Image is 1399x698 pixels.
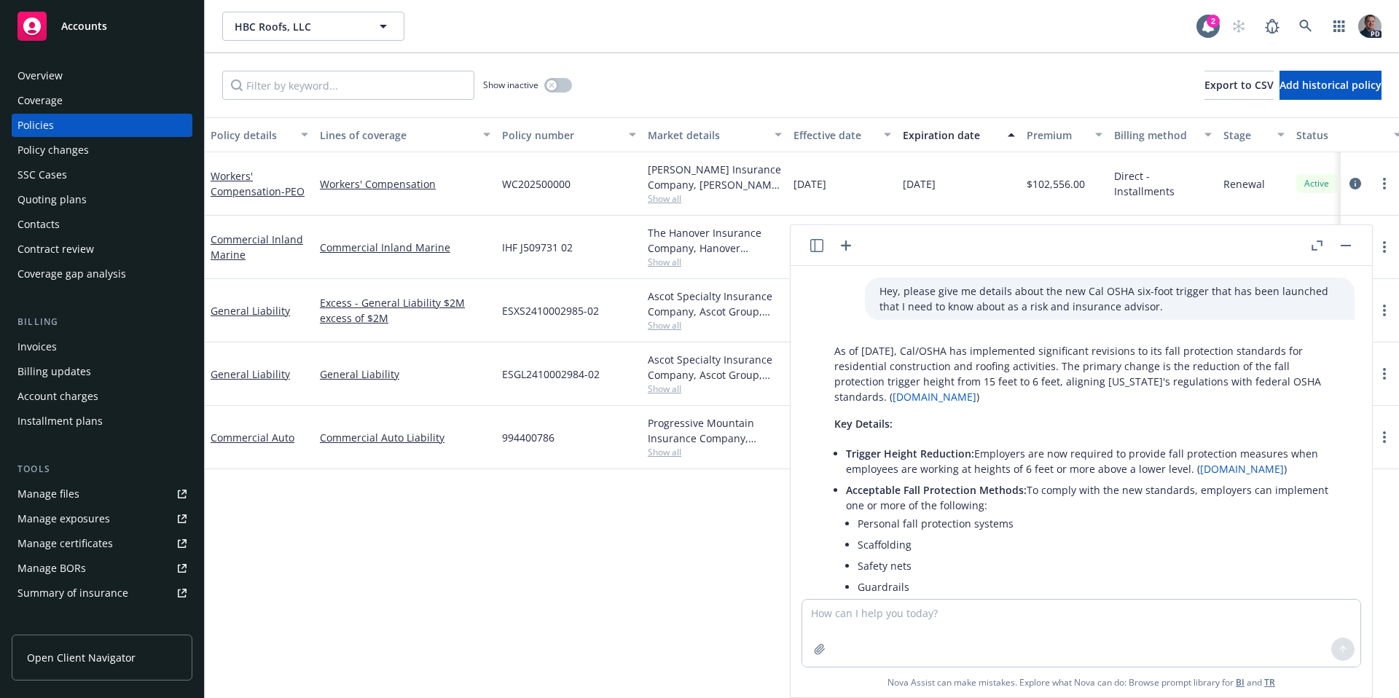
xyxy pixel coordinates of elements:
a: Search [1291,12,1320,41]
div: Summary of insurance [17,581,128,605]
button: Stage [1218,117,1290,152]
div: Overview [17,64,63,87]
div: Ascot Specialty Insurance Company, Ascot Group, Amwins [648,289,782,319]
a: Manage files [12,482,192,506]
a: Manage BORs [12,557,192,580]
a: Coverage gap analysis [12,262,192,286]
span: [DATE] [903,176,936,192]
a: Account charges [12,385,192,408]
a: Report a Bug [1258,12,1287,41]
a: [DOMAIN_NAME] [1200,462,1284,476]
a: General Liability [211,304,290,318]
div: Expiration date [903,128,999,143]
span: [DATE] [793,176,826,192]
button: Add historical policy [1280,71,1382,100]
li: A fall protection plan with safety monitors and controlled access zones, provided the employer de... [858,597,1340,634]
div: Quoting plans [17,188,87,211]
button: Lines of coverage [314,117,496,152]
a: Workers' Compensation [211,169,305,198]
span: Active [1302,177,1331,190]
a: Summary of insurance [12,581,192,605]
div: Coverage gap analysis [17,262,126,286]
div: [PERSON_NAME] Insurance Company, [PERSON_NAME] Insurance Company, Integrity Risk Insurance [648,162,782,192]
a: Invoices [12,335,192,358]
span: Export to CSV [1204,78,1274,92]
div: Manage certificates [17,532,113,555]
input: Filter by keyword... [222,71,474,100]
a: Policies [12,114,192,137]
a: more [1376,302,1393,319]
a: more [1376,175,1393,192]
span: Show all [648,446,782,458]
a: more [1376,428,1393,446]
a: Billing updates [12,360,192,383]
span: Nova Assist can make mistakes. Explore what Nova can do: Browse prompt library for and [887,667,1275,697]
span: IHF J509731 02 [502,240,573,255]
div: Progressive Mountain Insurance Company, Progressive [648,415,782,446]
button: HBC Roofs, LLC [222,12,404,41]
span: Add historical policy [1280,78,1382,92]
a: Start snowing [1224,12,1253,41]
span: ESXS2410002985-02 [502,303,599,318]
div: Tools [12,462,192,477]
a: Installment plans [12,409,192,433]
span: Direct - Installments [1114,168,1212,199]
span: $102,556.00 [1027,176,1085,192]
img: photo [1358,15,1382,38]
a: Contract review [12,238,192,261]
div: Contract review [17,238,94,261]
div: Status [1296,128,1385,143]
span: WC202500000 [502,176,571,192]
div: Invoices [17,335,57,358]
li: Personal fall protection systems [858,513,1340,534]
a: Accounts [12,6,192,47]
a: BI [1236,676,1245,689]
div: 2 [1207,15,1220,28]
a: Manage exposures [12,507,192,530]
span: 994400786 [502,430,554,445]
div: Ascot Specialty Insurance Company, Ascot Group, Amwins [648,352,782,383]
span: HBC Roofs, LLC [235,19,361,34]
li: Guardrails [858,576,1340,597]
span: - PEO [281,184,305,198]
a: Contacts [12,213,192,236]
button: Premium [1021,117,1108,152]
a: Commercial Auto [211,431,294,444]
p: As of [DATE], Cal/OSHA has implemented significant revisions to its fall protection standards for... [834,343,1340,404]
a: General Liability [211,367,290,381]
a: [DOMAIN_NAME] [893,390,976,404]
li: Scaffolding [858,534,1340,555]
a: Commercial Auto Liability [320,430,490,445]
span: Show inactive [483,79,538,91]
a: TR [1264,676,1275,689]
span: Open Client Navigator [27,650,136,665]
div: Manage files [17,482,79,506]
div: Account charges [17,385,98,408]
a: Policy changes [12,138,192,162]
div: Manage exposures [17,507,110,530]
div: Lines of coverage [320,128,474,143]
a: Workers' Compensation [320,176,490,192]
a: General Liability [320,366,490,382]
a: Switch app [1325,12,1354,41]
a: Overview [12,64,192,87]
div: Contacts [17,213,60,236]
div: Policies [17,114,54,137]
div: Installment plans [17,409,103,433]
div: Stage [1223,128,1269,143]
button: Billing method [1108,117,1218,152]
div: Coverage [17,89,63,112]
button: Effective date [788,117,897,152]
a: Quoting plans [12,188,192,211]
div: Effective date [793,128,875,143]
a: SSC Cases [12,163,192,187]
span: Accounts [61,20,107,32]
span: Show all [648,256,782,268]
div: Billing [12,315,192,329]
div: Manage BORs [17,557,86,580]
div: The Hanover Insurance Company, Hanover Insurance Group [648,225,782,256]
li: Safety nets [858,555,1340,576]
span: Show all [648,383,782,395]
a: Manage certificates [12,532,192,555]
div: Policy changes [17,138,89,162]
